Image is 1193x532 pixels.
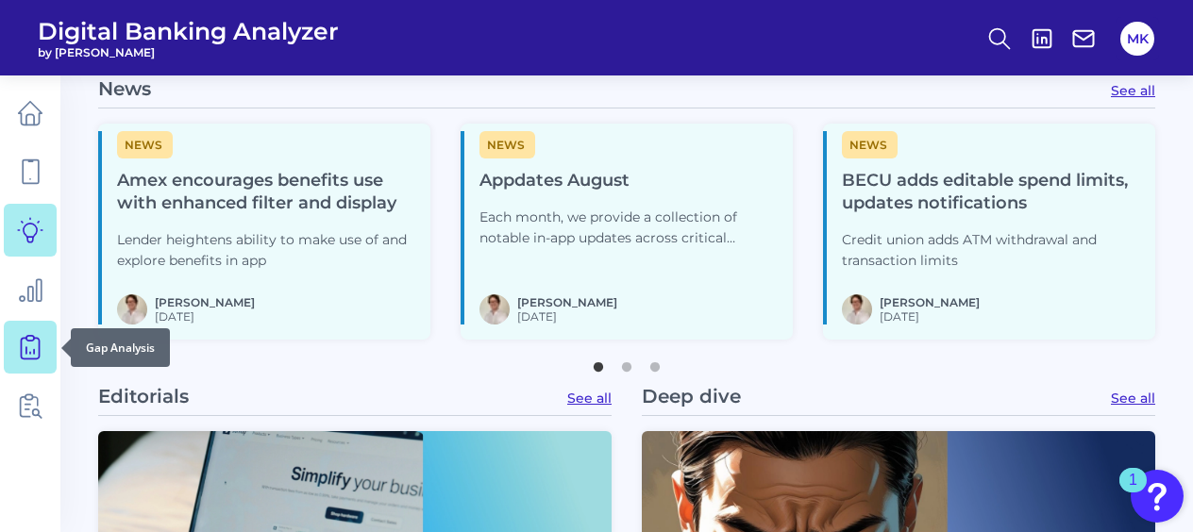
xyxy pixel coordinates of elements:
h4: BECU adds editable spend limits, updates notifications [842,170,1140,215]
span: [DATE] [880,309,980,324]
a: News [479,135,535,153]
a: News [842,135,898,153]
p: Editorials [98,385,189,407]
span: [DATE] [517,309,617,324]
span: by [PERSON_NAME] [38,45,339,59]
div: 1 [1129,480,1137,505]
span: News [479,131,535,158]
button: Open Resource Center, 1 new notification [1131,470,1184,523]
a: [PERSON_NAME] [517,295,617,309]
button: 2 [617,353,636,372]
button: MK [1120,22,1154,56]
div: Gap Analysis [71,328,170,367]
p: News [98,77,151,100]
a: See all [1111,390,1155,407]
span: Digital Banking Analyzer [38,17,339,45]
img: MIchael McCaw [117,294,147,324]
img: MIchael McCaw [479,294,510,324]
a: See all [567,390,612,407]
button: 1 [589,353,608,372]
a: News [117,135,173,153]
button: 3 [646,353,664,372]
span: News [117,131,173,158]
span: [DATE] [155,309,255,324]
a: [PERSON_NAME] [155,295,255,309]
img: MIchael McCaw [842,294,872,324]
a: [PERSON_NAME] [880,295,980,309]
p: Deep dive [642,385,741,407]
h4: Appdates August [479,170,778,192]
p: Credit union adds ATM withdrawal and transaction limits [842,230,1140,272]
p: Lender heightens ability to make use of and explore benefits in app [117,230,415,272]
h4: Amex encourages benefits use with enhanced filter and display [117,170,415,215]
a: See all [1111,82,1155,99]
p: Each month, we provide a collection of notable in-app updates across critical categories and any ... [479,208,778,249]
span: News [842,131,898,158]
